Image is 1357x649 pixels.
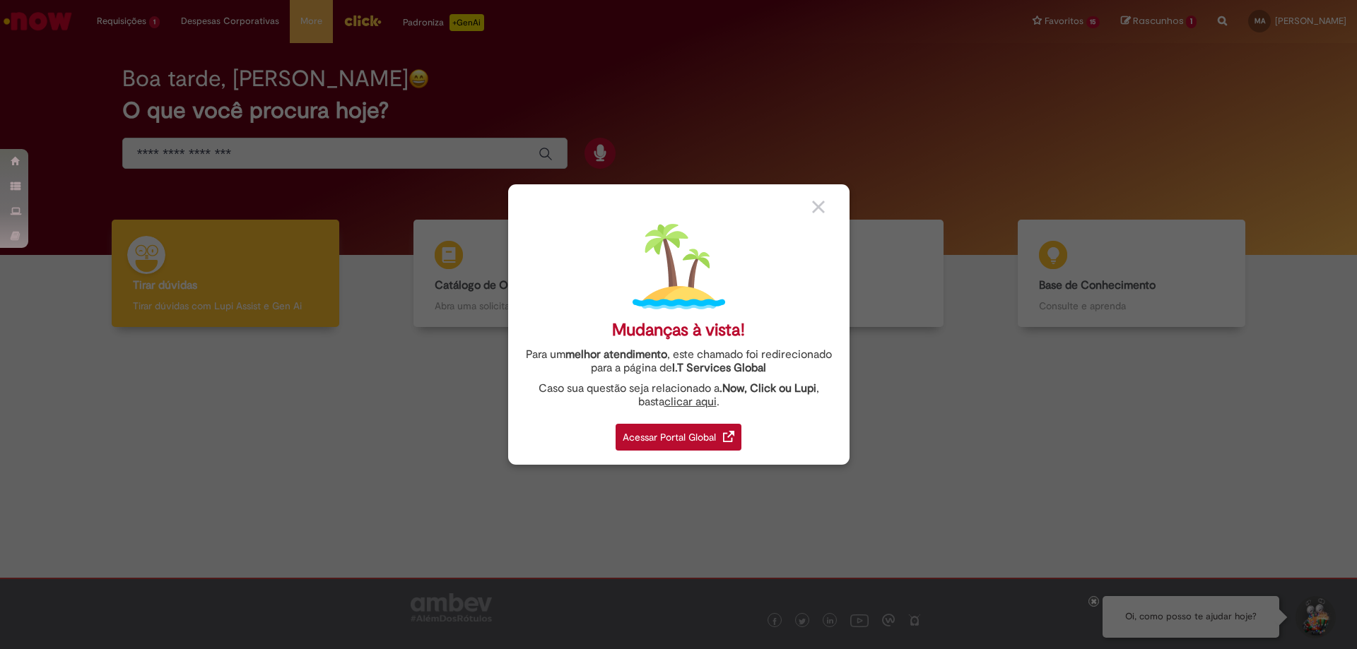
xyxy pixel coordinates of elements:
a: I.T Services Global [672,353,766,375]
div: Para um , este chamado foi redirecionado para a página de [519,348,839,375]
div: Mudanças à vista! [612,320,745,340]
a: Acessar Portal Global [616,416,741,451]
img: redirect_link.png [723,431,734,442]
strong: .Now, Click ou Lupi [719,381,816,395]
img: island.png [633,220,725,313]
strong: melhor atendimento [565,347,667,362]
a: clicar aqui [664,387,717,409]
img: close_button_grey.png [812,201,825,213]
div: Caso sua questão seja relacionado a , basta . [519,382,839,409]
div: Acessar Portal Global [616,424,741,451]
